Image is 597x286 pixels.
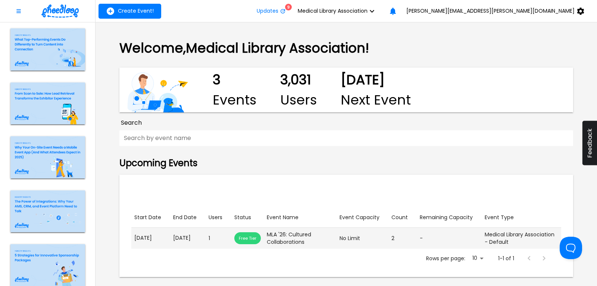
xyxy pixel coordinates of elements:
[213,90,256,110] p: Events
[498,255,514,262] p: 1-1 of 1
[267,213,298,222] div: Event Name
[420,213,473,222] div: Remaining Capacity
[280,90,317,110] p: Users
[337,211,382,224] button: Sort
[234,235,261,241] span: free tier
[209,213,222,222] div: Users
[560,237,582,259] iframe: Toggle Customer Support
[118,8,154,14] span: Create Event!
[119,40,573,56] h1: Welcome, Medical Library Association !
[119,158,573,169] h2: Upcoming Events
[131,184,561,208] div: Table Toolbar
[426,255,465,262] p: Rows per page:
[292,4,385,19] button: Medical Library Association
[420,234,479,242] div: -
[234,213,251,222] div: Status
[285,4,292,10] div: 9
[10,28,85,71] img: blogimage
[298,8,368,14] span: Medical Library Association
[267,231,334,246] div: MLA '26: Cultured Collaborations
[99,4,161,19] button: add-event
[341,90,411,110] p: Next Event
[406,8,575,14] span: [PERSON_NAME][EMAIL_ADDRESS][PERSON_NAME][DOMAIN_NAME]
[131,211,164,224] button: Sort
[119,130,573,146] input: Search by event name
[340,213,379,222] div: Event Capacity
[134,234,167,242] p: [DATE]
[134,213,161,222] div: Start Date
[10,83,85,125] img: blogimage
[213,70,256,90] p: 3
[391,234,414,242] div: 2
[251,4,292,19] button: Updates9
[586,128,593,158] span: Feedback
[170,211,200,224] button: Sort
[173,234,203,242] p: [DATE]
[41,4,79,18] img: logo
[468,253,486,264] div: 10
[206,211,225,224] button: Sort
[10,190,85,233] img: blogimage
[482,211,517,224] button: Sort
[231,211,254,224] button: Sort
[264,211,301,224] button: Sort
[257,8,278,14] span: Updates
[234,232,261,244] div: This event will not use user credits while it has fewer than 100 attendees.
[485,231,558,246] div: Medical Library Association - Default
[280,70,317,90] p: 3,031
[173,213,197,222] div: End Date
[485,213,514,222] div: Event Type
[341,70,411,90] p: [DATE]
[340,234,385,242] div: No Limit
[400,4,594,19] button: [PERSON_NAME][EMAIL_ADDRESS][PERSON_NAME][DOMAIN_NAME]
[10,136,85,178] img: blogimage
[417,211,476,224] button: Sort
[391,213,408,222] div: Count
[388,211,411,224] button: Sort
[121,118,142,127] span: Search
[125,68,189,112] img: Event List
[209,234,228,242] div: 1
